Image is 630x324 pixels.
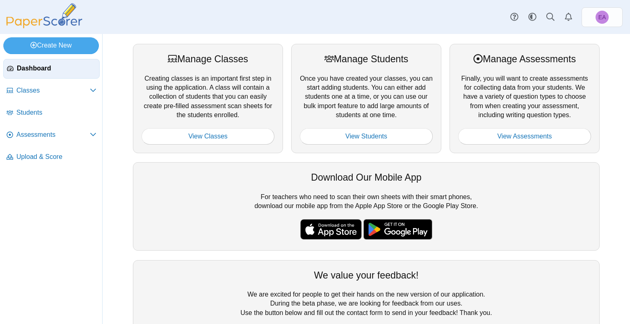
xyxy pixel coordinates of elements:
[598,14,606,20] span: Enterprise Architecture
[3,103,100,123] a: Students
[3,59,100,79] a: Dashboard
[16,86,90,95] span: Classes
[300,52,433,66] div: Manage Students
[3,147,100,167] a: Upload & Score
[450,44,600,153] div: Finally, you will want to create assessments for collecting data from your students. We have a va...
[458,128,591,145] a: View Assessments
[142,269,591,282] div: We value your feedback!
[300,128,433,145] a: View Students
[300,219,362,240] img: apple-store-badge.svg
[17,64,96,73] span: Dashboard
[133,44,283,153] div: Creating classes is an important first step in using the application. A class will contain a coll...
[559,8,577,26] a: Alerts
[596,11,609,24] span: Enterprise Architecture
[142,171,591,184] div: Download Our Mobile App
[3,3,85,28] img: PaperScorer
[142,128,274,145] a: View Classes
[16,108,96,117] span: Students
[3,37,99,54] a: Create New
[3,81,100,101] a: Classes
[16,130,90,139] span: Assessments
[458,52,591,66] div: Manage Assessments
[3,125,100,145] a: Assessments
[291,44,441,153] div: Once you have created your classes, you can start adding students. You can either add students on...
[142,52,274,66] div: Manage Classes
[133,162,600,251] div: For teachers who need to scan their own sheets with their smart phones, download our mobile app f...
[582,7,623,27] a: Enterprise Architecture
[3,23,85,29] a: PaperScorer
[16,152,96,161] span: Upload & Score
[363,219,432,240] img: google-play-badge.png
